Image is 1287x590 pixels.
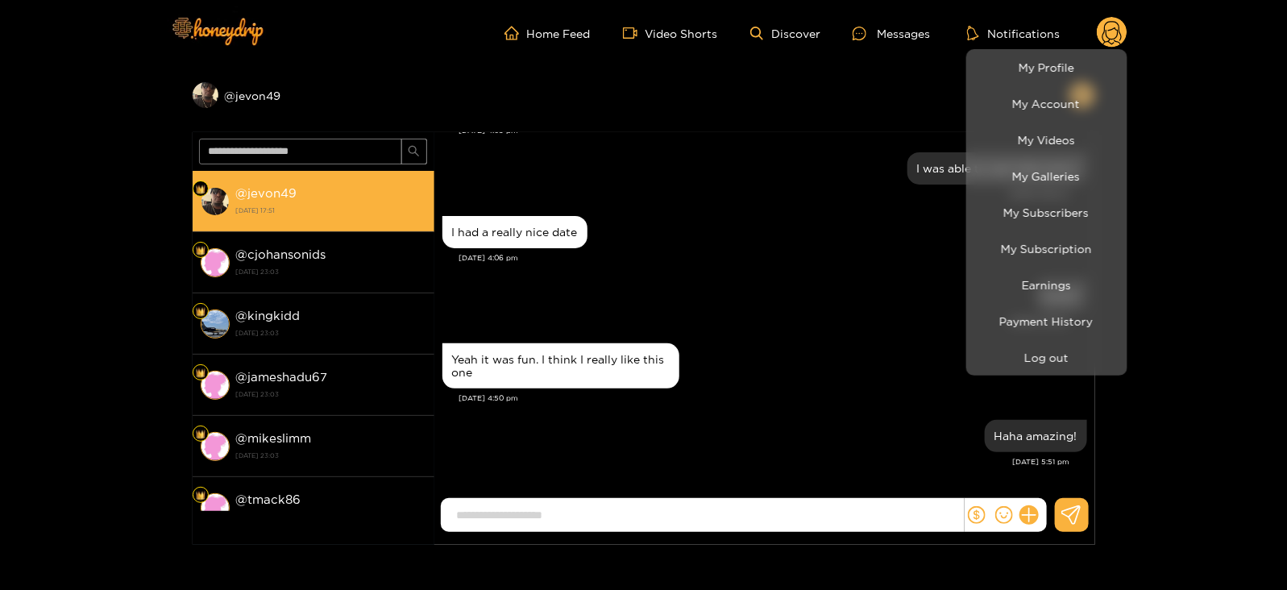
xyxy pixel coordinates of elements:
a: My Profile [970,53,1123,81]
a: My Account [970,89,1123,118]
a: My Galleries [970,162,1123,190]
a: My Videos [970,126,1123,154]
a: Earnings [970,271,1123,299]
a: Payment History [970,307,1123,335]
button: Log out [970,343,1123,372]
a: My Subscription [970,235,1123,263]
a: My Subscribers [970,198,1123,226]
